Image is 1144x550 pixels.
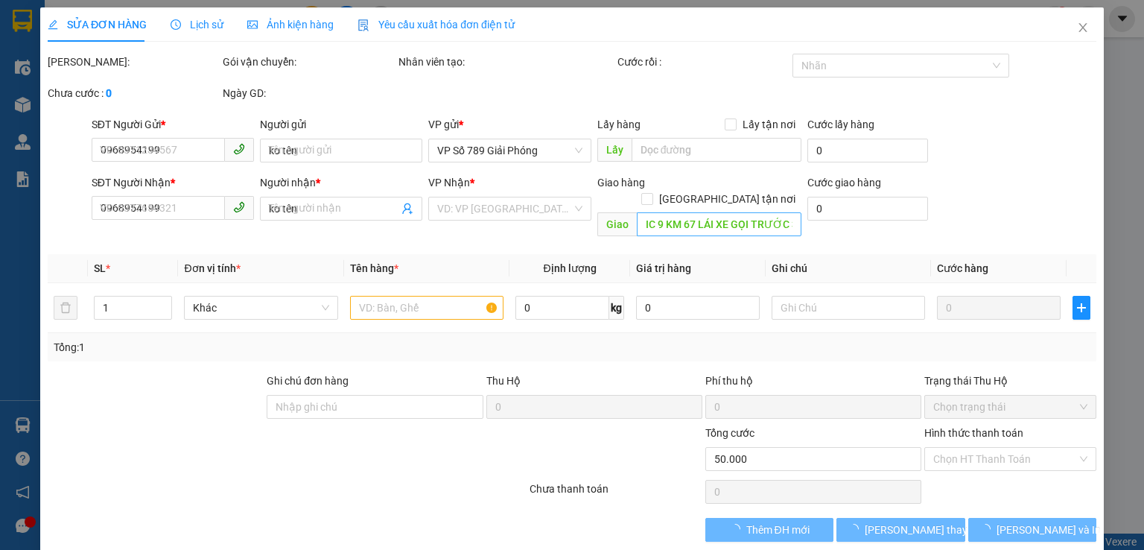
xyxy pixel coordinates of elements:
img: icon [357,19,369,31]
div: SĐT Người Gửi [92,116,254,133]
th: Ghi chú [766,254,931,283]
div: Trạng thái Thu Hộ [924,373,1096,389]
span: picture [247,19,258,30]
span: kg [609,296,624,320]
span: Giá trị hàng [636,262,691,274]
span: Tên hàng [350,262,398,274]
span: Cước hàng [937,262,988,274]
div: Ngày GD: [223,85,395,101]
button: [PERSON_NAME] thay đổi [836,518,965,542]
span: loading [980,524,997,534]
input: Ghi Chú [772,296,925,320]
span: loading [729,524,746,534]
input: Cước lấy hàng [807,139,928,162]
span: loading [848,524,865,534]
div: Chưa cước : [48,85,220,101]
span: Đơn vị tính [184,262,240,274]
span: close [1077,22,1089,34]
span: Giao hàng [597,177,644,189]
span: [PERSON_NAME] thay đổi [865,522,984,538]
div: Chưa thanh toán [528,481,703,507]
input: 0 [937,296,1061,320]
b: 0 [106,87,112,99]
button: Thêm ĐH mới [705,518,834,542]
span: phone [233,201,245,213]
span: Giao [597,212,636,236]
span: Thu Hộ [486,375,520,387]
span: user-add [401,203,413,215]
span: edit [48,19,58,30]
div: [PERSON_NAME]: [48,54,220,70]
div: Người nhận [260,174,422,191]
button: [PERSON_NAME] và In [968,518,1097,542]
span: phone [233,143,245,155]
div: Gói vận chuyển: [223,54,395,70]
span: VP Số 789 Giải Phóng [437,139,582,162]
div: Người gửi [260,116,422,133]
span: Lấy hàng [597,118,640,130]
input: Cước giao hàng [807,197,928,221]
label: Cước lấy hàng [807,118,874,130]
input: Dọc đường [636,212,801,236]
span: Chọn trạng thái [933,396,1087,418]
span: [GEOGRAPHIC_DATA] tận nơi [653,191,801,207]
span: plus [1073,302,1090,314]
span: Thêm ĐH mới [746,522,809,538]
div: Phí thu hộ [705,373,921,395]
span: Lấy tận nơi [737,116,801,133]
span: Tổng cước [705,427,754,439]
span: SL [94,262,106,274]
span: Khác [193,297,328,319]
input: VD: Bàn, Ghế [350,296,503,320]
div: Nhân viên tạo: [398,54,614,70]
label: Cước giao hàng [807,177,881,189]
div: Tổng: 1 [54,339,442,355]
span: VP Nhận [428,177,470,189]
span: Yêu cầu xuất hóa đơn điện tử [357,19,515,31]
button: Close [1062,7,1104,49]
button: plus [1072,296,1090,320]
input: Ghi chú đơn hàng [267,395,483,419]
label: Hình thức thanh toán [924,427,1023,439]
label: Ghi chú đơn hàng [267,375,349,387]
span: Lấy [597,138,631,162]
span: Lịch sử [171,19,223,31]
div: Cước rồi : [617,54,789,70]
span: Định lượng [543,262,596,274]
button: delete [54,296,77,320]
span: SỬA ĐƠN HÀNG [48,19,147,31]
input: Dọc đường [631,138,801,162]
span: clock-circle [171,19,181,30]
div: VP gửi [428,116,591,133]
span: Ảnh kiện hàng [247,19,334,31]
div: SĐT Người Nhận [92,174,254,191]
span: [PERSON_NAME] và In [997,522,1101,538]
